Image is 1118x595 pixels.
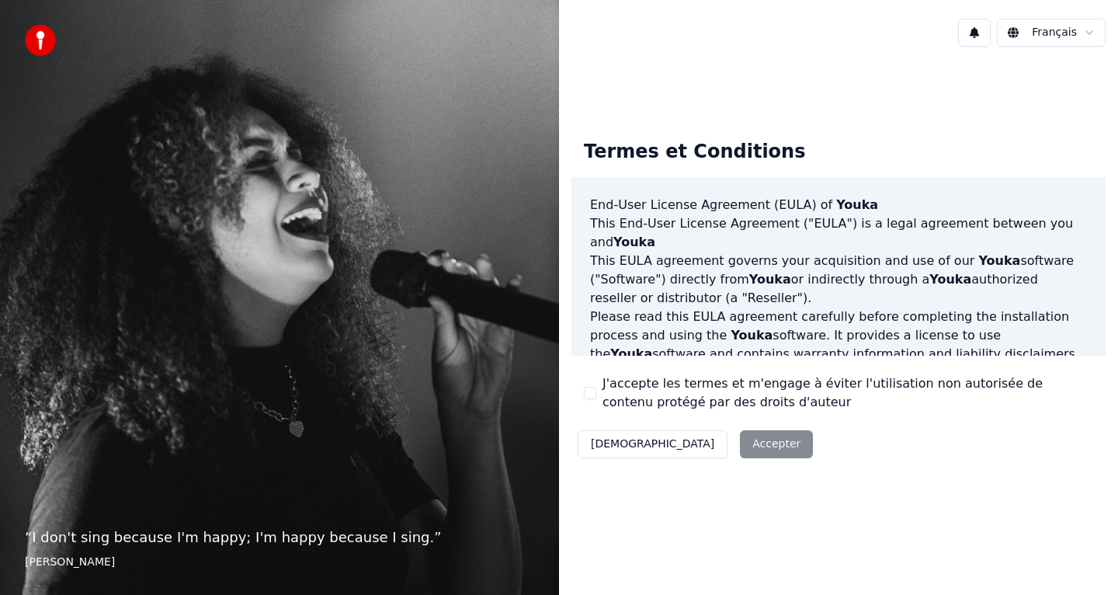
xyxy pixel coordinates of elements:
footer: [PERSON_NAME] [25,555,534,570]
p: Please read this EULA agreement carefully before completing the installation process and using th... [590,308,1087,364]
p: This End-User License Agreement ("EULA") is a legal agreement between you and [590,214,1087,252]
span: Youka [731,328,773,343]
span: Youka [929,272,971,287]
button: [DEMOGRAPHIC_DATA] [578,430,727,458]
span: Youka [613,235,655,249]
div: Termes et Conditions [571,127,818,177]
label: J'accepte les termes et m'engage à éviter l'utilisation non autorisée de contenu protégé par des ... [602,374,1093,412]
span: Youka [749,272,791,287]
span: Youka [836,197,878,212]
span: Youka [610,346,652,361]
p: “ I don't sing because I'm happy; I'm happy because I sing. ” [25,527,534,548]
p: This EULA agreement governs your acquisition and use of our software ("Software") directly from o... [590,252,1087,308]
img: youka [25,25,56,56]
h3: End-User License Agreement (EULA) of [590,196,1087,214]
span: Youka [978,253,1020,268]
